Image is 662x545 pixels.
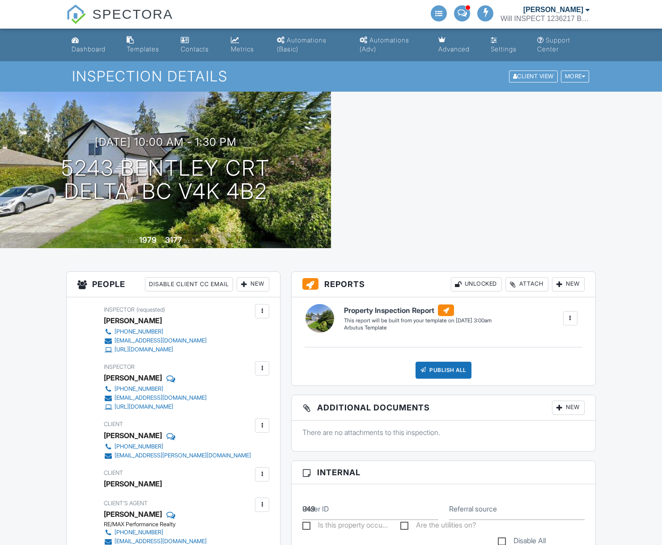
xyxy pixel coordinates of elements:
a: Client View [508,72,560,79]
a: Metrics [227,32,266,58]
div: [PERSON_NAME] [104,477,162,490]
a: Support Center [534,32,594,58]
div: New [237,277,269,292]
a: Automations (Advanced) [356,32,427,58]
div: [URL][DOMAIN_NAME] [115,403,173,410]
h1: 5243 Bentley Crt Delta, BC V4K 4B2 [61,156,270,204]
span: Client [104,421,123,427]
span: Client's Agent [104,500,148,507]
h1: Inspection Details [72,68,590,84]
div: Dashboard [72,45,106,53]
div: Client View [509,71,558,83]
a: [URL][DOMAIN_NAME] [104,345,207,354]
a: [EMAIL_ADDRESS][DOMAIN_NAME] [104,336,207,345]
span: SPECTORA [92,4,173,23]
div: [PERSON_NAME] [104,314,162,327]
div: Publish All [416,362,471,379]
div: Support Center [537,36,570,53]
h3: Additional Documents [292,395,595,421]
div: [EMAIL_ADDRESS][DOMAIN_NAME] [115,337,207,344]
h3: People [67,272,280,297]
div: Will INSPECT 1236217 BC LTD [501,14,590,23]
img: The Best Home Inspection Software - Spectora [66,4,86,24]
div: Automations (Basic) [277,36,327,53]
div: Attach [505,277,548,292]
div: [PHONE_NUMBER] [115,385,163,393]
h3: [DATE] 10:00 am - 1:30 pm [95,136,237,148]
div: [PHONE_NUMBER] [115,328,163,335]
div: Automations (Adv) [360,36,409,53]
a: [PHONE_NUMBER] [104,384,207,393]
h6: Property Inspection Report [344,304,492,316]
div: New [552,277,585,292]
a: SPECTORA [66,13,173,30]
div: Contacts [181,45,209,53]
a: Advanced [435,32,480,58]
div: [EMAIL_ADDRESS][DOMAIN_NAME] [115,538,207,545]
span: Inspector [104,306,135,313]
a: [URL][DOMAIN_NAME] [104,402,207,411]
div: [URL][DOMAIN_NAME] [115,346,173,353]
div: RE/MAX Performance Realty [104,521,214,528]
div: Metrics [231,45,254,53]
h3: Reports [292,272,595,297]
div: Unlocked [451,277,502,292]
div: Arbutus Template [344,324,492,332]
span: Client [104,469,123,476]
a: Dashboard [68,32,116,58]
div: 1979 [139,235,157,245]
label: Order ID [302,504,329,514]
a: [EMAIL_ADDRESS][PERSON_NAME][DOMAIN_NAME] [104,451,251,460]
div: [PERSON_NAME] [104,429,162,442]
div: [PERSON_NAME] [523,5,583,14]
a: [PHONE_NUMBER] [104,327,207,336]
h3: Internal [292,461,595,484]
a: [EMAIL_ADDRESS][DOMAIN_NAME] [104,393,207,402]
div: [EMAIL_ADDRESS][PERSON_NAME][DOMAIN_NAME] [115,452,251,459]
div: More [561,71,590,83]
a: [PHONE_NUMBER] [104,528,207,537]
a: Settings [487,32,526,58]
div: New [552,401,585,415]
div: 3177 [165,235,182,245]
div: [EMAIL_ADDRESS][DOMAIN_NAME] [115,394,207,401]
a: [PHONE_NUMBER] [104,442,251,451]
div: [PHONE_NUMBER] [115,529,163,536]
div: [PHONE_NUMBER] [115,443,163,450]
div: Templates [127,45,159,53]
label: Are the utilities on? [400,521,476,532]
div: Disable Client CC Email [145,277,233,292]
span: sq. ft. [183,237,196,244]
span: (requested) [136,306,165,313]
div: [PERSON_NAME] [104,371,162,384]
div: Settings [491,45,517,53]
label: Is this property occupied? [302,521,388,532]
a: Templates [123,32,170,58]
a: [PERSON_NAME] [104,507,162,521]
a: Contacts [177,32,221,58]
p: There are no attachments to this inspection. [302,427,585,437]
div: This report will be built from your template on [DATE] 3:00am [344,317,492,324]
div: Advanced [438,45,470,53]
span: Inspector [104,363,135,370]
a: Automations (Basic) [273,32,349,58]
span: Built [128,237,138,244]
label: Referral source [449,504,497,514]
